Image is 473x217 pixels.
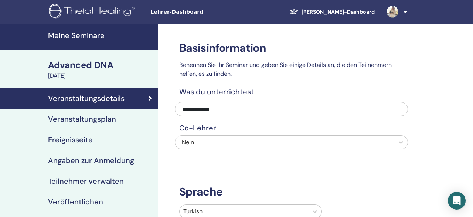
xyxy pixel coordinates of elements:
h4: Veranstaltungsplan [48,115,116,123]
h4: Angaben zur Anmeldung [48,156,134,165]
img: logo.png [49,4,137,20]
h4: Was du unterrichtest [175,87,408,96]
h4: Veröffentlichen [48,197,103,206]
h4: Veranstaltungsdetails [48,94,125,103]
span: Nein [182,138,194,146]
img: default.jpg [387,6,398,18]
h4: Teilnehmer verwalten [48,177,124,186]
h4: Ereignisseite [48,135,93,144]
div: Open Intercom Messenger [448,192,466,210]
a: Advanced DNA[DATE] [44,59,158,80]
p: Benennen Sie Ihr Seminar und geben Sie einige Details an, die den Teilnehmern helfen, es zu finden. [175,61,408,78]
span: Lehrer-Dashboard [150,8,261,16]
img: graduation-cap-white.svg [290,9,299,15]
a: [PERSON_NAME]-Dashboard [284,5,381,19]
h4: Co-Lehrer [175,123,408,132]
h3: Sprache [175,185,408,199]
h3: Basisinformation [175,41,408,55]
div: Advanced DNA [48,59,153,71]
h4: Meine Seminare [48,31,153,40]
div: [DATE] [48,71,153,80]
